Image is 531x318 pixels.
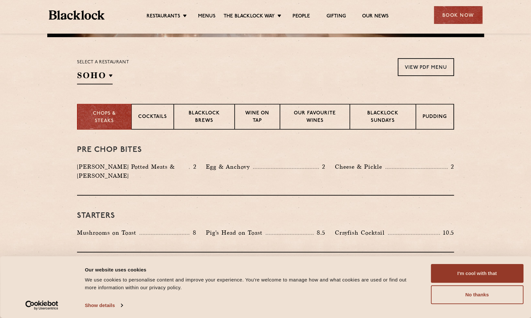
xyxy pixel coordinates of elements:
p: Blacklock Brews [181,110,228,125]
p: 2 [190,163,196,171]
p: Blacklock Sundays [357,110,409,125]
p: Pudding [423,113,447,122]
div: Our website uses cookies [85,266,416,273]
a: Restaurants [147,13,180,20]
p: Cheese & Pickle [335,162,385,171]
p: Our favourite wines [287,110,343,125]
a: Gifting [326,13,346,20]
p: 2 [448,163,454,171]
p: 10.5 [440,228,454,237]
p: Egg & Anchovy [206,162,253,171]
a: The Blacklock Way [224,13,275,20]
h3: Pre Chop Bites [77,146,454,154]
a: Menus [198,13,216,20]
img: BL_Textured_Logo-footer-cropped.svg [49,10,105,20]
a: People [293,13,310,20]
a: View PDF Menu [398,58,454,76]
p: Wine on Tap [241,110,273,125]
p: Select a restaurant [77,58,129,67]
p: Cocktails [138,113,167,122]
div: We use cookies to personalise content and improve your experience. You're welcome to manage how a... [85,276,416,291]
p: [PERSON_NAME] Potted Meats & [PERSON_NAME] [77,162,189,180]
p: 8 [189,228,196,237]
p: Mushrooms on Toast [77,228,139,237]
p: 8.5 [314,228,325,237]
p: 2 [319,163,325,171]
button: I'm cool with that [431,264,523,283]
button: No thanks [431,285,523,304]
a: Our News [362,13,389,20]
a: Show details [85,301,122,310]
p: Pig's Head on Toast [206,228,266,237]
p: Chops & Steaks [84,110,125,125]
a: Usercentrics Cookiebot - opens in a new window [14,301,70,310]
div: Book Now [434,6,482,24]
h2: SOHO [77,70,113,84]
h3: Starters [77,212,454,220]
p: Crayfish Cocktail [335,228,388,237]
